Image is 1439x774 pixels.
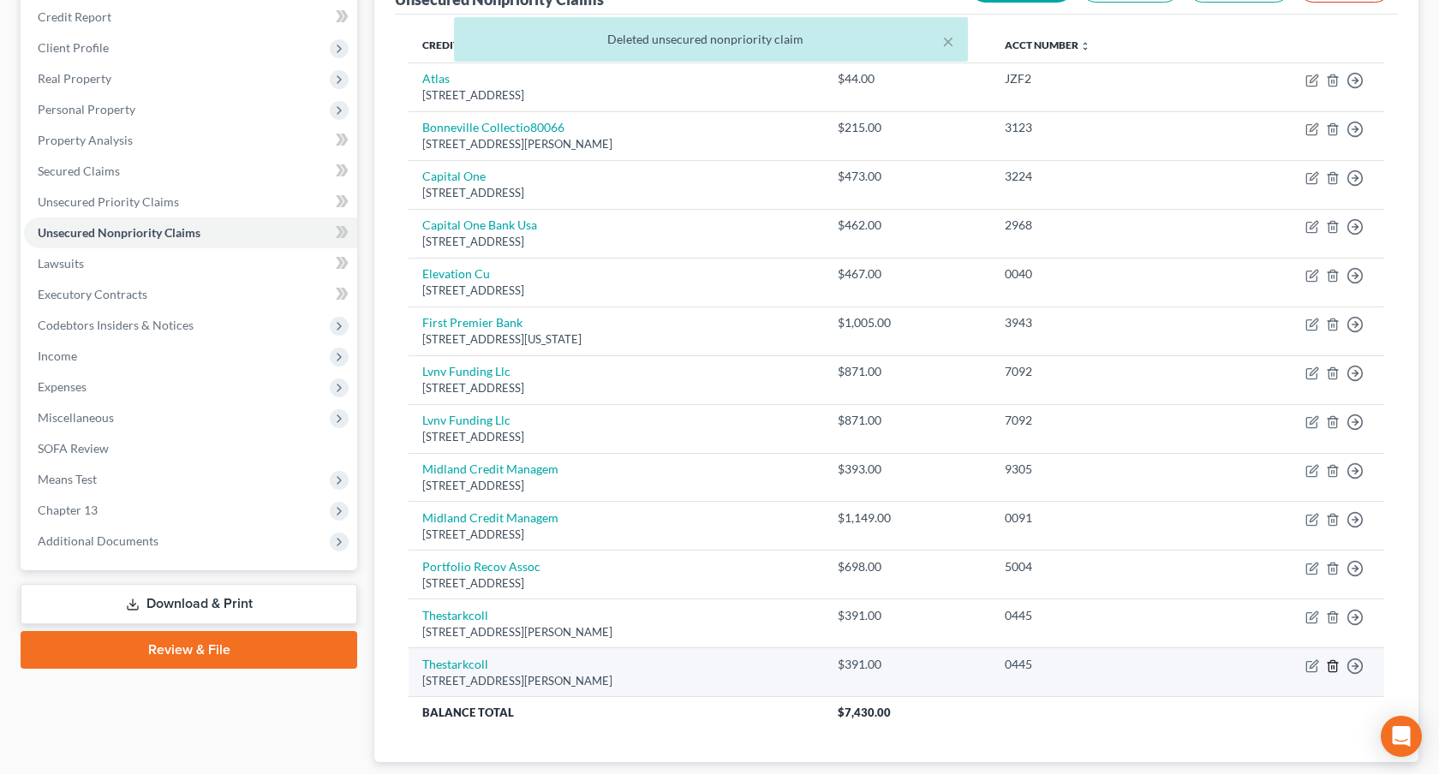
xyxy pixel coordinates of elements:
[21,631,357,669] a: Review & File
[942,31,954,51] button: ×
[838,706,891,719] span: $7,430.00
[422,87,810,104] div: [STREET_ADDRESS]
[24,433,357,464] a: SOFA Review
[838,363,977,380] div: $871.00
[24,125,357,156] a: Property Analysis
[422,559,540,574] a: Portfolio Recov Assoc
[422,657,488,671] a: Thestarkcoll
[838,607,977,624] div: $391.00
[422,575,810,592] div: [STREET_ADDRESS]
[24,217,357,248] a: Unsecured Nonpriority Claims
[38,410,114,425] span: Miscellaneous
[38,503,98,517] span: Chapter 13
[1005,70,1193,87] div: JZF2
[1381,716,1422,757] div: Open Intercom Messenger
[1005,412,1193,429] div: 7092
[468,31,954,48] div: Deleted unsecured nonpriority claim
[38,164,120,178] span: Secured Claims
[38,194,179,209] span: Unsecured Priority Claims
[422,461,558,476] a: Midland Credit Managem
[1005,363,1193,380] div: 7092
[422,234,810,250] div: [STREET_ADDRESS]
[422,217,537,232] a: Capital One Bank Usa
[838,509,977,527] div: $1,149.00
[838,461,977,478] div: $393.00
[422,283,810,299] div: [STREET_ADDRESS]
[24,156,357,187] a: Secured Claims
[1005,656,1193,673] div: 0445
[838,70,977,87] div: $44.00
[38,348,77,363] span: Income
[838,558,977,575] div: $698.00
[1005,607,1193,624] div: 0445
[422,136,810,152] div: [STREET_ADDRESS][PERSON_NAME]
[1005,217,1193,234] div: 2968
[422,510,558,525] a: Midland Credit Managem
[38,441,109,455] span: SOFA Review
[21,584,357,624] a: Download & Print
[422,624,810,640] div: [STREET_ADDRESS][PERSON_NAME]
[1005,119,1193,136] div: 3123
[422,429,810,445] div: [STREET_ADDRESS]
[422,364,511,378] a: Lvnv Funding Llc
[838,656,977,673] div: $391.00
[838,265,977,283] div: $467.00
[24,248,357,279] a: Lawsuits
[409,697,824,728] th: Balance Total
[1005,168,1193,185] div: 3224
[838,168,977,185] div: $473.00
[422,673,810,689] div: [STREET_ADDRESS][PERSON_NAME]
[1005,265,1193,283] div: 0040
[38,102,135,116] span: Personal Property
[38,533,158,548] span: Additional Documents
[422,608,488,622] a: Thestarkcoll
[422,315,522,330] a: First Premier Bank
[24,279,357,310] a: Executory Contracts
[24,2,357,33] a: Credit Report
[38,225,200,240] span: Unsecured Nonpriority Claims
[422,71,450,86] a: Atlas
[1005,509,1193,527] div: 0091
[24,187,357,217] a: Unsecured Priority Claims
[1005,558,1193,575] div: 5004
[422,478,810,494] div: [STREET_ADDRESS]
[1005,314,1193,331] div: 3943
[838,119,977,136] div: $215.00
[1005,461,1193,478] div: 9305
[838,217,977,234] div: $462.00
[422,527,810,543] div: [STREET_ADDRESS]
[38,287,147,301] span: Executory Contracts
[838,412,977,429] div: $871.00
[38,318,194,332] span: Codebtors Insiders & Notices
[422,266,490,281] a: Elevation Cu
[38,256,84,271] span: Lawsuits
[422,120,564,134] a: Bonneville Collectio80066
[38,71,111,86] span: Real Property
[422,380,810,396] div: [STREET_ADDRESS]
[422,185,810,201] div: [STREET_ADDRESS]
[838,314,977,331] div: $1,005.00
[38,379,87,394] span: Expenses
[38,472,97,486] span: Means Test
[422,169,486,183] a: Capital One
[422,331,810,348] div: [STREET_ADDRESS][US_STATE]
[422,413,511,427] a: Lvnv Funding Llc
[38,133,133,147] span: Property Analysis
[38,9,111,24] span: Credit Report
